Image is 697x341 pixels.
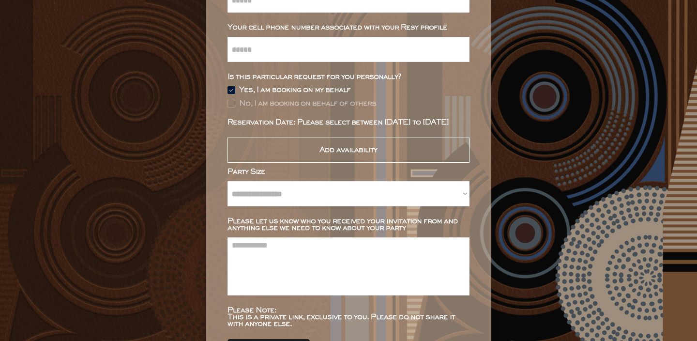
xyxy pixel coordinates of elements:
[239,87,350,93] div: Yes, I am booking on my behalf
[227,100,235,108] img: Rectangle%20315%20%281%29.svg
[227,86,235,94] img: Group%2048096532.svg
[227,74,470,80] div: Is this particular request for you personally?
[227,307,470,327] div: Please Note: This is a private link, exclusive to you. Please do not share it with anyone else.
[227,119,470,126] div: Reservation Date: Please select between [DATE] to [DATE]
[227,169,470,175] div: Party Size
[227,218,470,232] div: Please let us know who you received your invitation from and anything else we need to know about ...
[239,100,376,107] div: No, I am booking on behalf of others
[319,147,377,154] div: Add availability
[227,24,470,31] div: Your cell phone number associated with your Resy profile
